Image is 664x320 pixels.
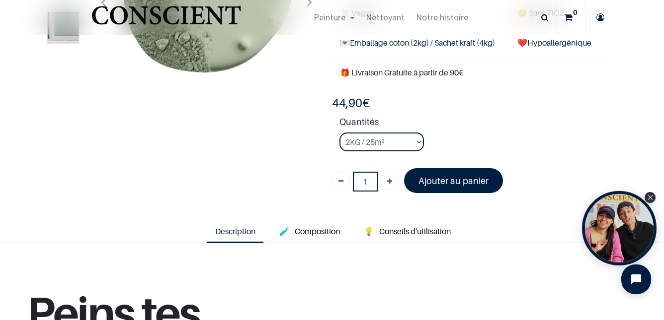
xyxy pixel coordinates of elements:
[379,226,451,236] span: Conseils d'utilisation
[582,191,657,265] div: Tolstoy bubble widget
[340,67,463,77] font: 🎁 Livraison Gratuite à partir de 90€
[366,11,405,23] span: Nettoyant
[645,192,656,203] div: Close Tolstoy widget
[509,28,608,58] td: ❤️Hypoallergénique
[613,256,660,303] iframe: Tidio Chat
[332,96,362,110] span: 44,90
[340,38,350,48] span: 💌
[279,226,289,236] span: 🧪
[364,226,374,236] span: 💡
[332,96,369,110] b: €
[339,115,608,132] strong: Quantités
[332,172,350,190] a: Supprimer
[215,226,255,236] span: Description
[381,172,399,190] a: Ajouter
[418,176,489,186] font: Ajouter au panier
[314,11,345,23] span: Peinture
[404,168,503,192] a: Ajouter au panier
[332,28,509,58] td: Emballage coton (2kg) / Sachet kraft (4kg)
[295,226,340,236] span: Composition
[582,191,657,265] div: Open Tolstoy
[571,7,580,17] sup: 0
[582,191,657,265] div: Open Tolstoy widget
[416,11,468,23] span: Notre histoire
